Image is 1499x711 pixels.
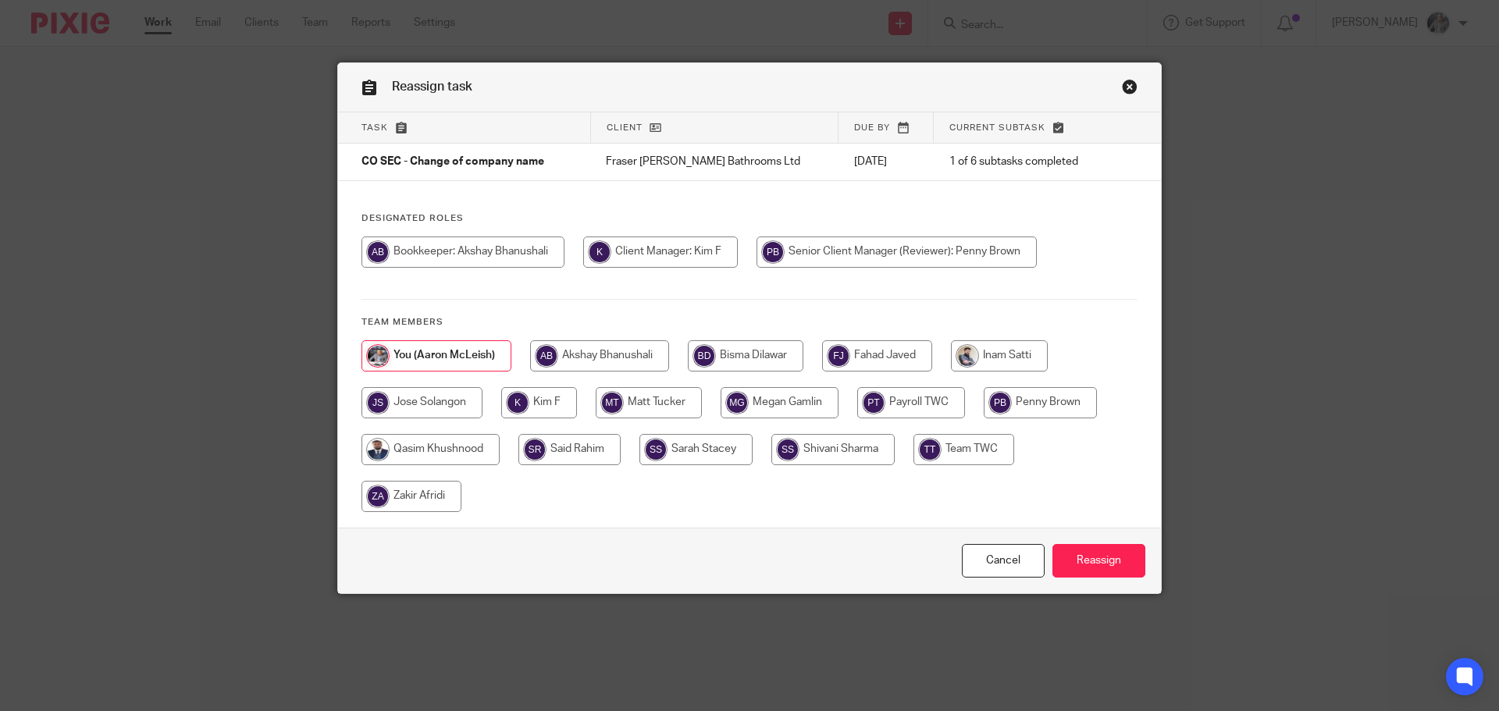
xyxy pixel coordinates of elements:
h4: Team members [361,316,1138,329]
a: Close this dialog window [1122,79,1138,100]
p: Fraser [PERSON_NAME] Bathrooms Ltd [606,154,823,169]
span: Reassign task [392,80,472,93]
input: Reassign [1052,544,1145,578]
p: [DATE] [854,154,918,169]
span: Task [361,123,388,132]
h4: Designated Roles [361,212,1138,225]
td: 1 of 6 subtasks completed [934,144,1109,181]
span: Due by [854,123,890,132]
span: CO SEC - Change of company name [361,157,544,168]
span: Client [607,123,643,132]
span: Current subtask [949,123,1045,132]
a: Close this dialog window [962,544,1045,578]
